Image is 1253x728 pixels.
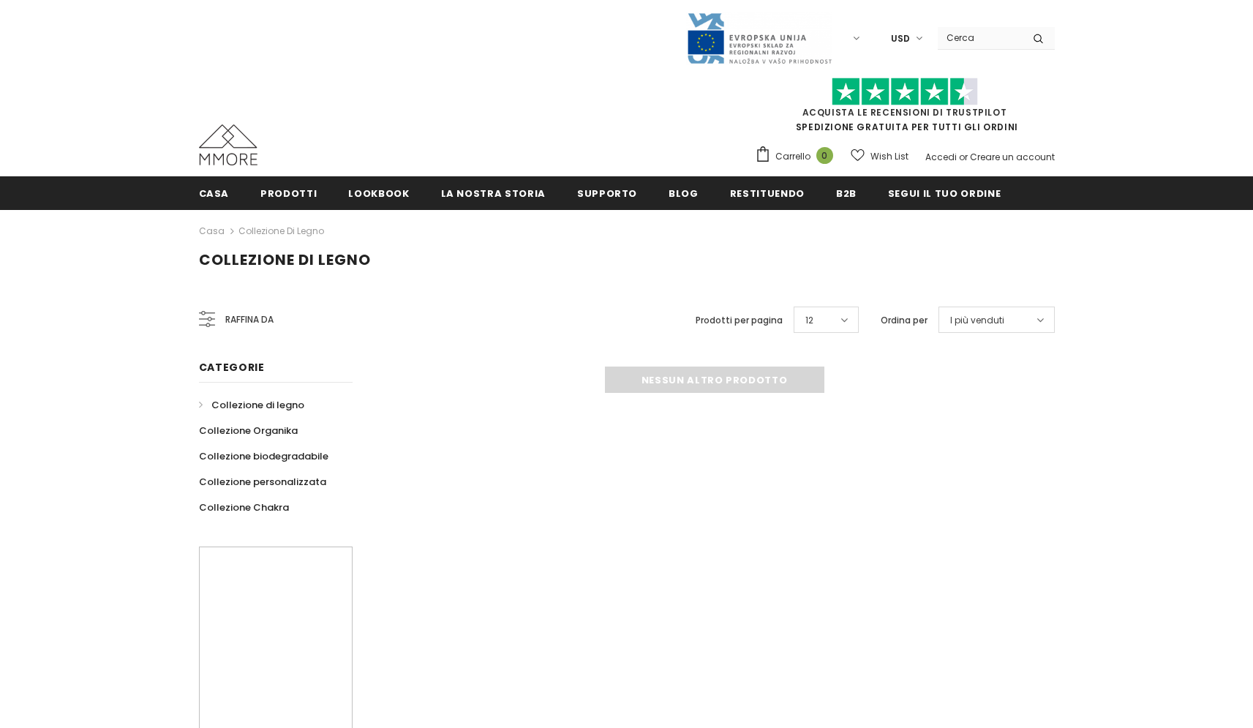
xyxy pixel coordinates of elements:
a: Collezione personalizzata [199,469,326,495]
a: Segui il tuo ordine [888,176,1001,209]
span: supporto [577,187,637,200]
span: Raffina da [225,312,274,328]
span: Collezione Organika [199,424,298,438]
img: Javni Razpis [686,12,832,65]
a: Lookbook [348,176,409,209]
a: B2B [836,176,857,209]
span: Categorie [199,360,265,375]
span: I più venduti [950,313,1004,328]
a: Creare un account [970,151,1055,163]
span: La nostra storia [441,187,546,200]
a: Collezione di legno [199,392,304,418]
span: SPEDIZIONE GRATUITA PER TUTTI GLI ORDINI [755,84,1055,133]
a: Carrello 0 [755,146,840,168]
span: Collezione di legno [199,249,371,270]
a: La nostra storia [441,176,546,209]
span: Segui il tuo ordine [888,187,1001,200]
span: Carrello [775,149,810,164]
span: 0 [816,147,833,164]
a: Casa [199,176,230,209]
span: Blog [669,187,699,200]
a: Javni Razpis [686,31,832,44]
a: Collezione biodegradabile [199,443,328,469]
img: Fidati di Pilot Stars [832,78,978,106]
span: Collezione Chakra [199,500,289,514]
a: Casa [199,222,225,240]
span: 12 [805,313,813,328]
span: USD [891,31,910,46]
span: Restituendo [730,187,805,200]
span: Collezione personalizzata [199,475,326,489]
span: Lookbook [348,187,409,200]
a: Restituendo [730,176,805,209]
img: Casi MMORE [199,124,257,165]
span: Casa [199,187,230,200]
span: or [959,151,968,163]
a: Accedi [925,151,957,163]
span: Wish List [870,149,908,164]
a: Collezione Organika [199,418,298,443]
a: Prodotti [260,176,317,209]
a: Collezione di legno [238,225,324,237]
input: Search Site [938,27,1022,48]
span: Collezione biodegradabile [199,449,328,463]
label: Ordina per [881,313,927,328]
a: Wish List [851,143,908,169]
a: Collezione Chakra [199,495,289,520]
span: Prodotti [260,187,317,200]
a: Blog [669,176,699,209]
a: supporto [577,176,637,209]
a: Acquista le recensioni di TrustPilot [802,106,1007,119]
span: Collezione di legno [211,398,304,412]
span: B2B [836,187,857,200]
label: Prodotti per pagina [696,313,783,328]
